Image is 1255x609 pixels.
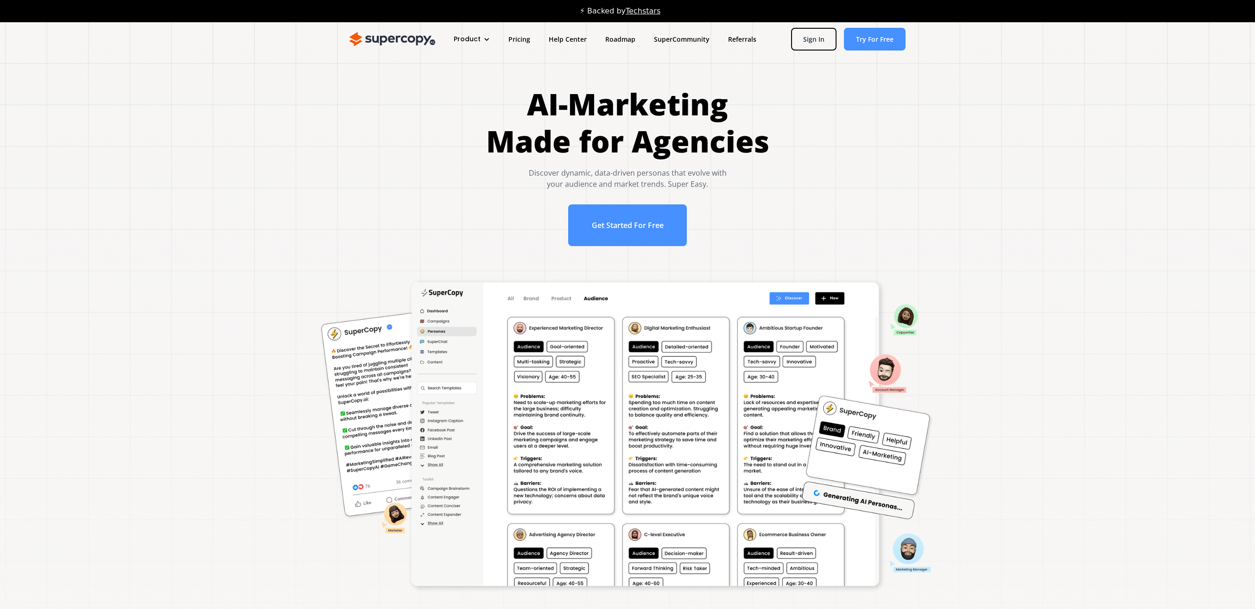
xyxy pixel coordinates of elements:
[626,6,660,15] a: Techstars
[791,28,837,51] a: Sign In
[539,31,596,48] a: Help Center
[568,204,687,246] a: Get Started For Free
[719,31,766,48] a: Referrals
[499,31,539,48] a: Pricing
[486,86,769,160] h1: AI-Marketing Made for Agencies
[580,6,660,16] div: ⚡ Backed by
[844,28,906,51] a: Try For Free
[444,31,499,48] div: Product
[596,31,645,48] a: Roadmap
[486,167,769,190] div: Discover dynamic, data-driven personas that evolve with your audience and market trends. Super Easy.
[645,31,719,48] a: SuperCommunity
[454,34,481,44] div: Product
